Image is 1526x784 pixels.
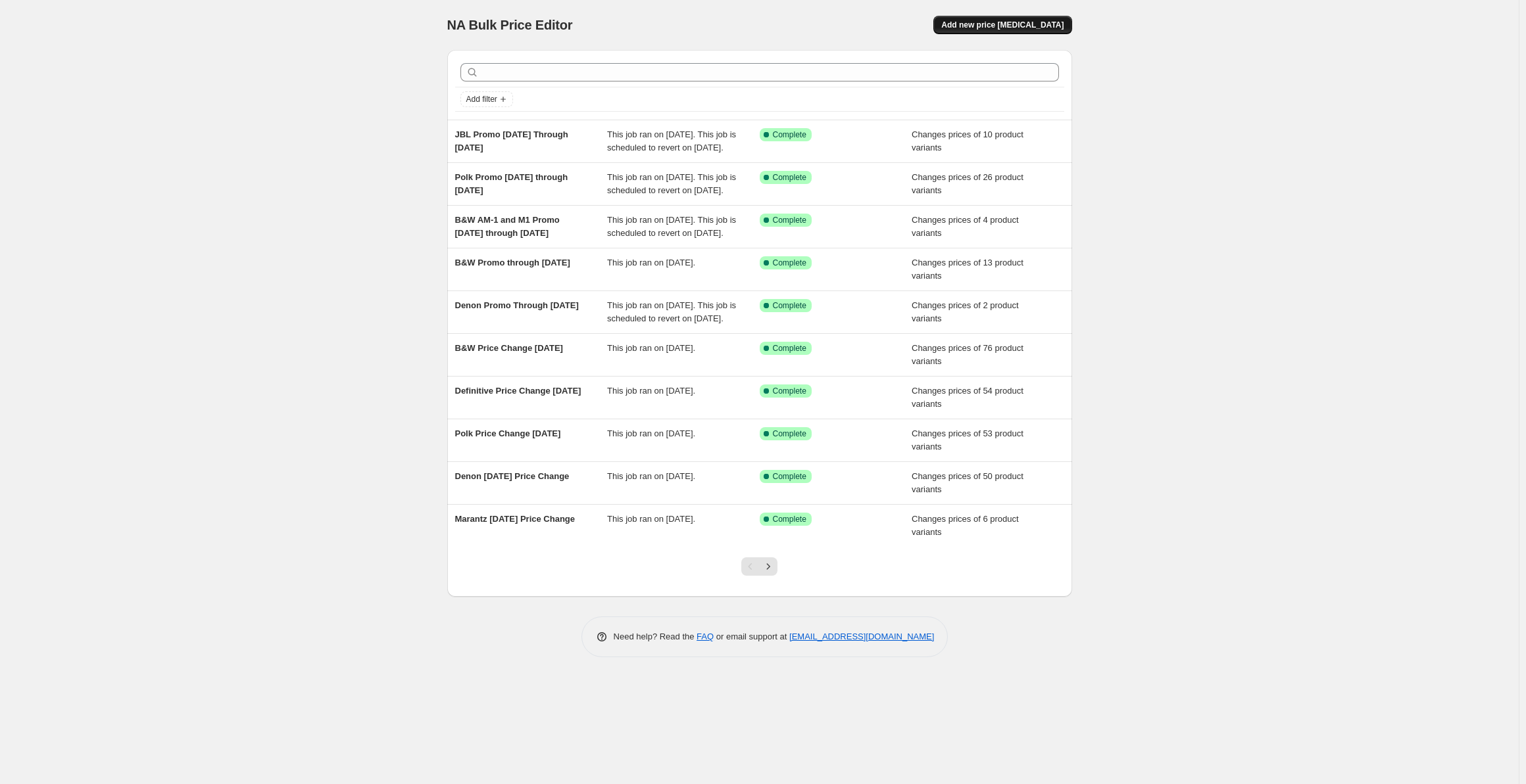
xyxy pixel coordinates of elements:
span: This job ran on [DATE]. [607,471,695,481]
span: Need help? Read the [614,632,697,641]
span: This job ran on [DATE]. [607,343,695,353]
span: This job ran on [DATE]. [607,514,695,524]
span: Complete [773,172,806,183]
button: Add filter [460,91,513,107]
span: Complete [773,471,806,482]
span: This job ran on [DATE]. [607,258,695,267]
span: Definitive Price Change [DATE] [455,386,581,396]
span: Changes prices of 10 product variants [912,129,1023,152]
span: B&W Price Change [DATE] [455,343,563,353]
span: or email support at [714,632,789,641]
span: Changes prices of 26 product variants [912,172,1023,195]
span: Changes prices of 4 product variants [912,215,1019,238]
button: Add new price [MEDICAL_DATA] [933,16,1071,34]
span: Polk Promo [DATE] through [DATE] [455,172,568,195]
span: Add new price [MEDICAL_DATA] [941,20,1064,30]
nav: Pagination [741,557,777,576]
span: B&W Promo through [DATE] [455,258,570,267]
span: Complete [773,300,806,311]
span: This job ran on [DATE]. This job is scheduled to revert on [DATE]. [607,129,736,152]
span: Polk Price Change [DATE] [455,428,561,438]
span: This job ran on [DATE]. [607,428,695,438]
span: JBL Promo [DATE] Through [DATE] [455,129,568,152]
span: B&W AM-1 and M1 Promo [DATE] through [DATE] [455,215,560,238]
span: This job ran on [DATE]. [607,386,695,396]
button: Next [759,557,777,576]
a: [EMAIL_ADDRESS][DOMAIN_NAME] [789,632,934,641]
span: Complete [773,343,806,354]
span: This job ran on [DATE]. This job is scheduled to revert on [DATE]. [607,215,736,238]
span: Changes prices of 13 product variants [912,258,1023,281]
span: Complete [773,428,806,439]
span: Denon [DATE] Price Change [455,471,570,481]
span: Changes prices of 2 product variants [912,300,1019,323]
span: NA Bulk Price Editor [447,18,573,32]
span: This job ran on [DATE]. This job is scheduled to revert on [DATE]. [607,172,736,195]
span: Changes prices of 6 product variants [912,514,1019,537]
span: Complete [773,215,806,225]
span: This job ran on [DATE]. This job is scheduled to revert on [DATE]. [607,300,736,323]
span: Changes prices of 50 product variants [912,471,1023,494]
span: Denon Promo Through [DATE] [455,300,579,310]
span: Changes prices of 54 product variants [912,386,1023,409]
span: Complete [773,386,806,396]
span: Marantz [DATE] Price Change [455,514,576,524]
span: Complete [773,258,806,268]
span: Complete [773,514,806,524]
a: FAQ [697,632,714,641]
span: Changes prices of 53 product variants [912,428,1023,451]
span: Add filter [466,94,497,104]
span: Changes prices of 76 product variants [912,343,1023,366]
span: Complete [773,129,806,140]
